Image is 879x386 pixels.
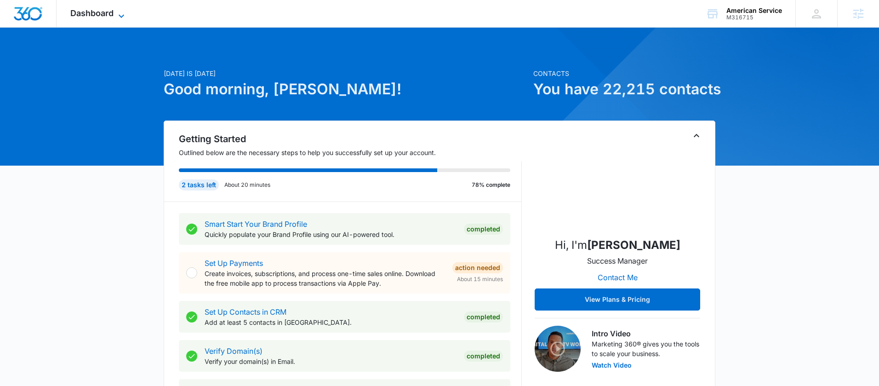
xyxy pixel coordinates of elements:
h3: Intro Video [592,328,700,339]
div: account id [726,14,782,21]
button: Watch Video [592,362,632,369]
img: Intro Video [535,326,581,372]
h2: Getting Started [179,132,522,146]
div: Action Needed [452,262,503,273]
button: View Plans & Pricing [535,288,700,311]
button: Toggle Collapse [691,130,702,141]
h1: Good morning, [PERSON_NAME]! [164,78,528,100]
div: Completed [464,224,503,235]
div: 2 tasks left [179,179,219,190]
a: Set Up Payments [205,259,263,268]
p: Verify your domain(s) in Email. [205,357,457,366]
p: 78% complete [472,181,510,189]
h1: You have 22,215 contacts [533,78,715,100]
p: [DATE] is [DATE] [164,69,528,78]
a: Smart Start Your Brand Profile [205,219,307,229]
p: Add at least 5 contacts in [GEOGRAPHIC_DATA]. [205,317,457,327]
p: Create invoices, subscriptions, and process one-time sales online. Download the free mobile app t... [205,269,445,288]
p: Quickly populate your Brand Profile using our AI-powered tool. [205,230,457,239]
p: Outlined below are the necessary steps to help you successfully set up your account. [179,148,522,157]
p: Hi, I'm [555,237,680,253]
img: Mike Davin [571,138,663,230]
p: Contacts [533,69,715,78]
strong: [PERSON_NAME] [587,238,680,252]
a: Set Up Contacts in CRM [205,307,286,317]
div: Completed [464,351,503,362]
div: Completed [464,311,503,323]
p: About 20 minutes [224,181,270,189]
a: Verify Domain(s) [205,346,263,356]
p: Marketing 360® gives you the tools to scale your business. [592,339,700,358]
button: Contact Me [588,266,647,288]
span: About 15 minutes [457,275,503,283]
span: Dashboard [70,8,114,18]
div: account name [726,7,782,14]
p: Success Manager [587,255,648,266]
